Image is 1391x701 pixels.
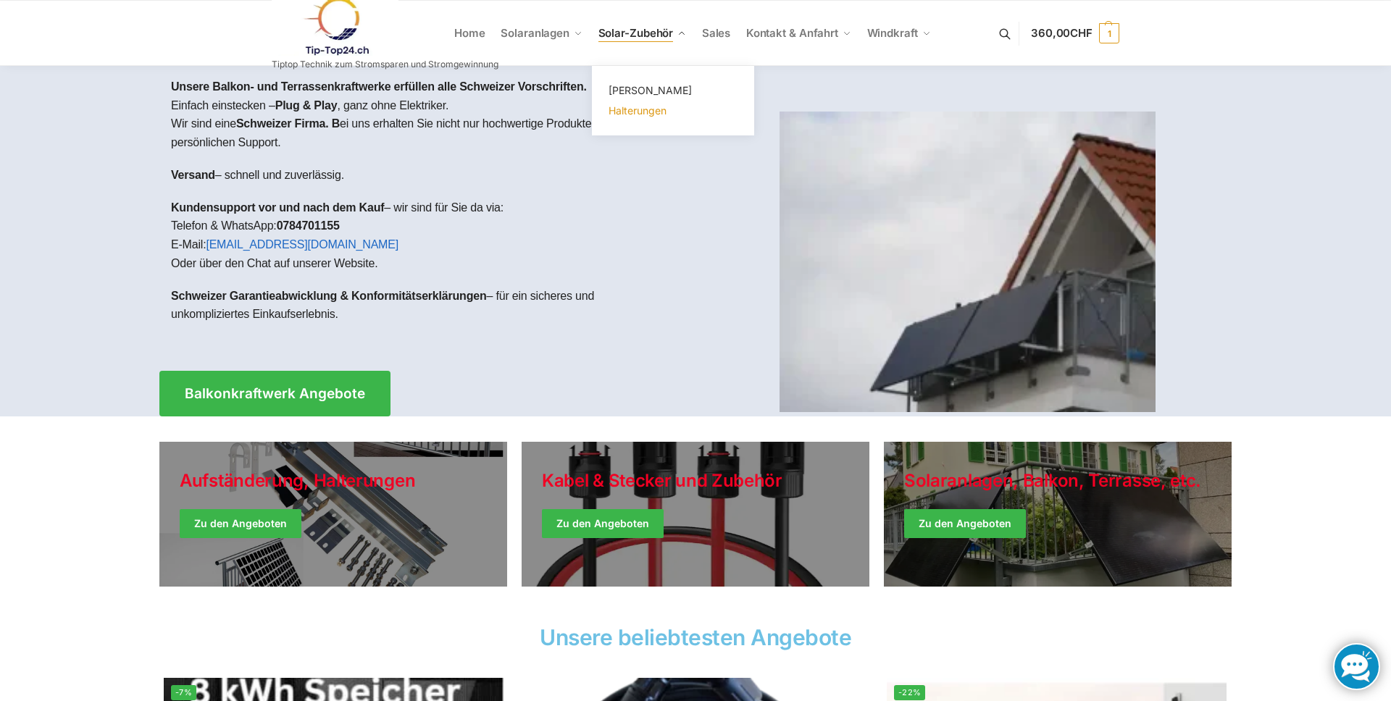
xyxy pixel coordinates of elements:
p: Wir sind eine ei uns erhalten Sie nicht nur hochwertige Produkte, sondern auch persönlichen Support. [171,114,684,151]
strong: Unsere Balkon- und Terrassenkraftwerke erfüllen alle Schweizer Vorschriften. [171,80,587,93]
a: Sales [695,1,736,66]
span: Solaranlagen [501,26,569,40]
a: Solar-Zubehör [592,1,692,66]
strong: Versand [171,169,215,181]
span: [PERSON_NAME] [609,84,692,96]
a: Halterungen [601,101,745,121]
p: – wir sind für Sie da via: Telefon & WhatsApp: E-Mail: Oder über den Chat auf unserer Website. [171,198,684,272]
a: Holiday Style [159,442,507,587]
a: [PERSON_NAME] [601,80,745,101]
a: 360,00CHF 1 [1031,12,1119,55]
a: Holiday Style [522,442,869,587]
div: Einfach einstecken – , ganz ohne Elektriker. [159,66,695,349]
a: Solaranlagen [495,1,588,66]
span: Halterungen [609,104,667,117]
span: Solar-Zubehör [598,26,674,40]
img: Home 1 [780,112,1156,412]
a: [EMAIL_ADDRESS][DOMAIN_NAME] [206,238,398,251]
p: Tiptop Technik zum Stromsparen und Stromgewinnung [272,60,498,69]
a: Kontakt & Anfahrt [740,1,857,66]
span: Windkraft [867,26,918,40]
strong: 0784701155 [277,219,340,232]
a: Windkraft [861,1,937,66]
span: Sales [702,26,731,40]
h2: Unsere beliebtesten Angebote [159,626,1232,648]
strong: Schweizer Firma. B [236,117,340,130]
strong: Schweizer Garantieabwicklung & Konformitätserklärungen [171,290,487,302]
a: Balkonkraftwerk Angebote [159,371,390,416]
strong: Kundensupport vor und nach dem Kauf [171,201,384,214]
span: Kontakt & Anfahrt [746,26,838,40]
span: 1 [1099,23,1119,43]
a: Winter Jackets [884,442,1232,587]
p: – schnell und zuverlässig. [171,166,684,185]
span: Balkonkraftwerk Angebote [185,387,365,400]
p: – für ein sicheres und unkompliziertes Einkaufserlebnis. [171,287,684,324]
span: CHF [1070,26,1093,40]
span: 360,00 [1031,26,1093,40]
strong: Plug & Play [275,99,338,112]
